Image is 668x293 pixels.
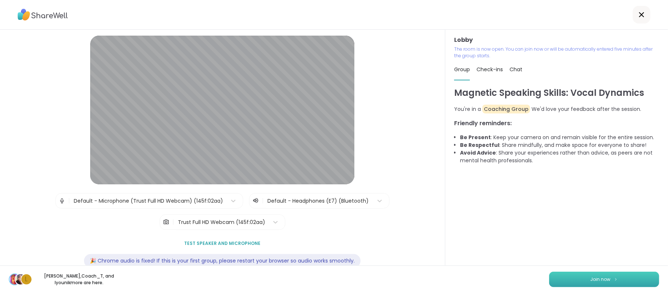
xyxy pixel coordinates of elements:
[591,276,611,283] span: Join now
[262,196,264,205] span: |
[59,193,65,208] img: Microphone
[549,272,659,287] button: Join now
[482,105,530,113] span: Coaching Group
[454,36,659,44] h3: Lobby
[15,274,26,285] img: Coach_T
[454,86,659,100] h1: Magnetic Speaking Skills: Vocal Dynamics
[184,240,260,247] span: Test speaker and microphone
[18,6,68,23] img: ShareWell Logo
[454,46,659,59] p: The room is now open. You can join now or will be automatically entered five minutes after the gr...
[460,134,491,141] b: Be Present
[454,105,659,113] p: You're in a We'd love your feedback after the session.
[181,236,263,251] button: Test speaker and microphone
[10,274,20,285] img: Lisa_LaCroix
[477,66,503,73] span: Check-ins
[38,273,120,286] p: [PERSON_NAME] , Coach_T , and lyounik more are here.
[460,141,659,149] li: : Share mindfully, and make space for everyone to share!
[178,218,265,226] div: Trust Full HD Webcam (145f:02aa)
[74,197,223,205] div: Default - Microphone (Trust Full HD Webcam) (145f:02aa)
[460,149,496,156] b: Avoid Advice
[454,119,659,128] h3: Friendly reminders:
[614,277,618,281] img: ShareWell Logomark
[172,215,174,229] span: |
[460,149,659,164] li: : Share your experiences rather than advice, as peers are not mental health professionals.
[454,66,470,73] span: Group
[25,275,28,284] span: l
[460,141,499,149] b: Be Respectful
[84,254,361,268] div: 🎉 Chrome audio is fixed! If this is your first group, please restart your browser so audio works ...
[163,215,169,229] img: Camera
[460,134,659,141] li: : Keep your camera on and remain visible for the entire session.
[510,66,522,73] span: Chat
[68,193,70,208] span: |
